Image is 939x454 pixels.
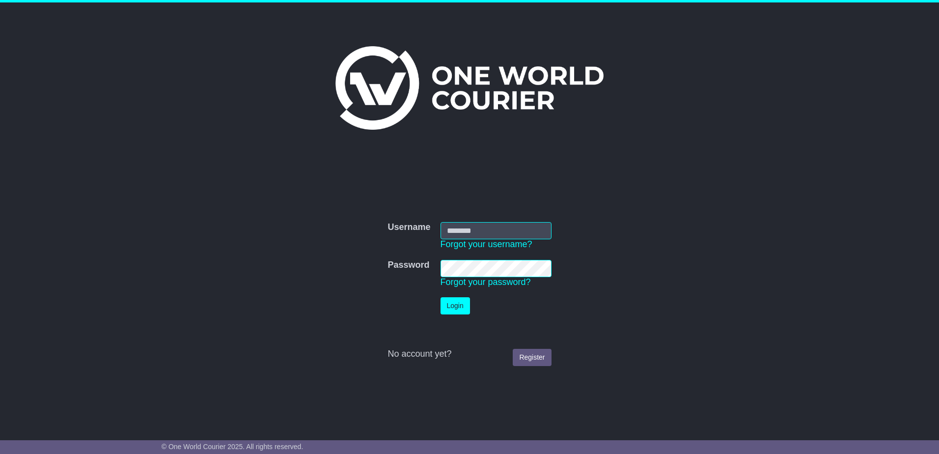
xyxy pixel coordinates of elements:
img: One World [335,46,604,130]
div: No account yet? [387,349,551,360]
a: Forgot your username? [441,239,532,249]
a: Register [513,349,551,366]
label: Password [387,260,429,271]
button: Login [441,297,470,314]
a: Forgot your password? [441,277,531,287]
label: Username [387,222,430,233]
span: © One World Courier 2025. All rights reserved. [162,443,304,451]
